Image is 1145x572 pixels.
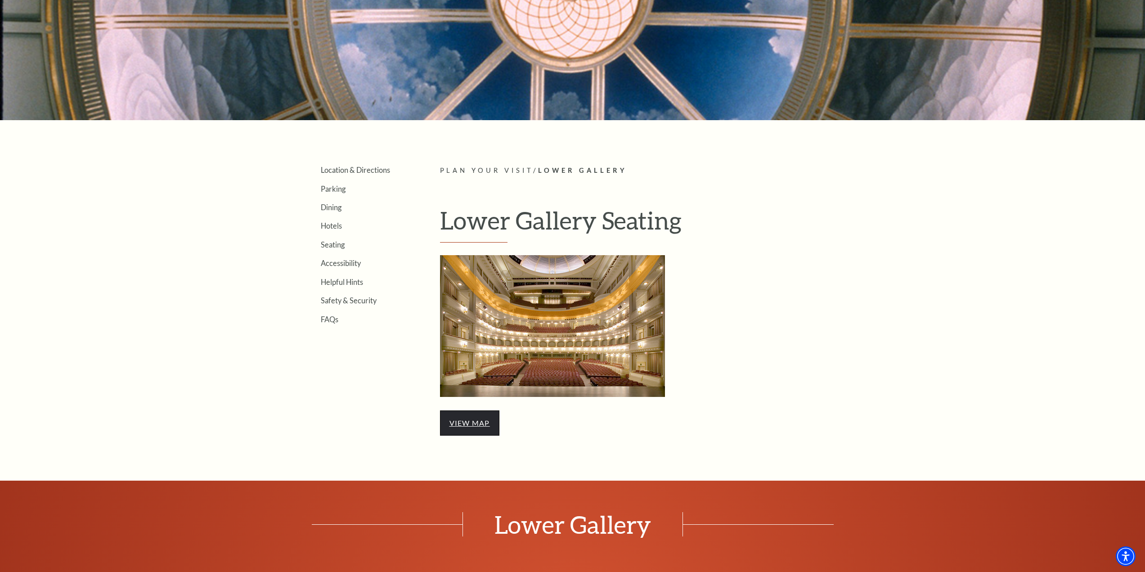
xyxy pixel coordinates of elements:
a: Dining [321,203,341,212]
span: Lower Gallery [538,167,627,174]
a: Hotels [321,221,342,230]
a: Seating [321,240,345,249]
span: Lower Gallery [462,512,683,536]
a: Parking [321,185,346,193]
span: Plan Your Visit [440,167,534,174]
img: Lower Gallery [440,255,665,397]
a: Safety & Security [321,296,377,305]
p: / [440,165,852,176]
a: Accessibility [321,259,361,267]
div: Accessibility Menu [1116,546,1136,566]
a: view map - open in a new tab [449,419,490,427]
a: Helpful Hints [321,278,363,286]
h1: Lower Gallery Seating [440,206,852,243]
a: Location & Directions [321,166,390,174]
a: FAQs [321,315,338,324]
a: Lower Gallery - open in a new tab [440,320,665,330]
